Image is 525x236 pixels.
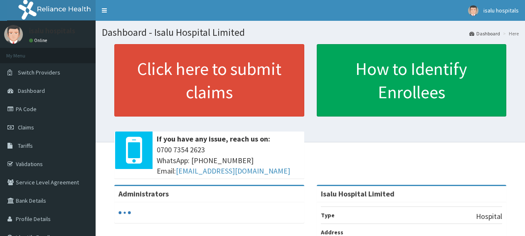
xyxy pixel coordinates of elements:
[468,5,478,16] img: User Image
[118,189,169,199] b: Administrators
[29,37,49,43] a: Online
[118,206,131,219] svg: audio-loading
[18,142,33,149] span: Tariffs
[4,25,23,44] img: User Image
[18,124,34,131] span: Claims
[29,27,75,35] p: isalu hospitals
[321,229,343,236] b: Address
[18,87,45,94] span: Dashboard
[469,30,500,37] a: Dashboard
[114,44,304,117] a: Click here to submit claims
[321,189,394,199] strong: Isalu Hospital Limited
[321,211,335,219] b: Type
[317,44,507,117] a: How to Identify Enrollees
[102,27,519,38] h1: Dashboard - Isalu Hospital Limited
[176,166,290,176] a: [EMAIL_ADDRESS][DOMAIN_NAME]
[483,7,519,14] span: isalu hospitals
[501,30,519,37] li: Here
[157,144,300,176] span: 0700 7354 2623 WhatsApp: [PHONE_NUMBER] Email:
[18,69,60,76] span: Switch Providers
[476,211,502,222] p: Hospital
[157,134,270,144] b: If you have any issue, reach us on:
